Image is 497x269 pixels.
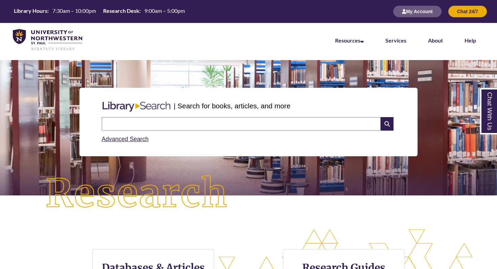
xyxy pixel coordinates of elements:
span: 7:30am – 10:00pm [52,7,96,14]
a: About [428,37,443,44]
p: | Search for books, articles, and more [174,101,290,111]
th: Library Hours: [11,7,50,15]
span: 9:00am – 5:00pm [144,7,185,14]
th: Research Desk: [100,7,142,15]
a: Hours Today [11,7,188,16]
img: Libary Search [99,99,174,114]
a: Services [385,37,406,44]
i: Search [381,117,394,131]
a: Help [465,37,476,44]
a: Chat 24/7 [448,8,487,14]
img: Research [25,155,249,233]
button: My Account [393,6,442,17]
button: Chat 24/7 [448,6,487,17]
img: UNWSP Library Logo [13,29,82,51]
a: My Account [393,8,442,14]
a: Advanced Search [102,136,149,142]
a: Resources [335,37,364,44]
